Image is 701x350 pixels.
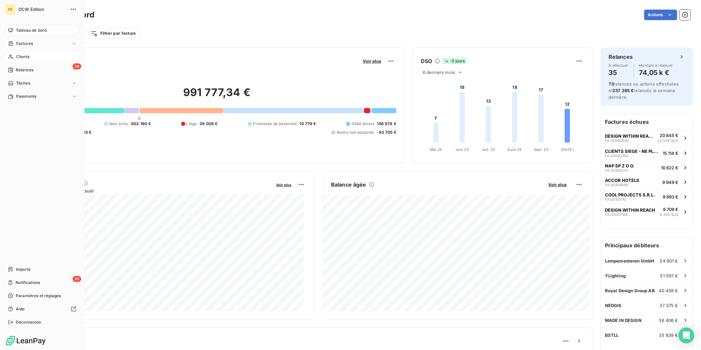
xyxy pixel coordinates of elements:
tspan: Août 25 [508,147,522,152]
h4: 74,05 k € [639,67,673,78]
div: DE [5,4,16,15]
button: ACCOR HOTELSFA.001048989 949 € [601,175,693,190]
span: Lampemesteren GmbH [605,258,654,263]
button: Filtrer par facture [86,28,140,39]
span: DESIGN WITHIN REACH [605,133,655,139]
span: 9 949 € [662,180,678,185]
span: FA.00042169 [605,154,628,158]
span: Paiements [16,93,36,99]
span: Imports [16,266,30,272]
h4: 35 [609,67,628,78]
span: NEDGIS [605,303,622,308]
span: 39 009 € [199,121,217,127]
span: CLIENTS SIEGE - NE PLUS UTILISER [605,149,660,154]
span: BSTLL [605,332,619,338]
span: Promesse de paiement [253,121,297,127]
span: DCW Edition [18,7,66,12]
button: COOL PROJECTS S.R.L.FA.001051109 693 € [601,190,693,204]
img: Logo LeanPay [5,335,46,346]
span: Paramètres et réglages [16,293,61,299]
div: Open Intercom Messenger [679,328,694,343]
span: 156 678 € [377,121,396,127]
button: DESIGN WITHIN REACHFA.000871988 709 €9 395 $US [601,204,693,220]
h2: 991 777,34 € [37,86,396,106]
button: Voir plus [274,182,293,188]
span: Tâches [16,80,30,86]
span: FA.00105110 [605,197,626,201]
span: 73 [609,81,614,87]
button: Voir plus [361,58,383,64]
span: Litige [186,121,197,127]
span: Relances [16,67,33,73]
span: Non-échu [109,121,128,127]
button: Voir plus [546,182,569,188]
span: MADE IN DESIGN [605,318,642,323]
span: FA.00104898 [605,183,628,187]
span: 22 536 $US [657,138,678,144]
button: DESIGN WITHIN REACHFA.0009059520 845 €22 536 $US [601,130,693,146]
span: Voir plus [363,58,381,64]
span: FA.00090595 [605,139,629,143]
span: Déconnexion [16,319,41,325]
span: 20 845 € [660,133,678,138]
h6: DSO [421,57,432,65]
span: 902 190 € [131,121,151,127]
span: 15 114 € [663,151,678,156]
span: 10 779 € [300,121,316,127]
span: 35 839 € [659,332,678,338]
span: 9 693 € [663,194,678,199]
span: 9 395 $US [660,212,678,218]
span: Aide [16,306,25,312]
h6: Factures échues [601,114,693,130]
span: Tableau de bord [16,27,47,33]
span: 6 derniers mois [423,70,455,75]
span: ACCOR HOTELS [605,178,639,183]
button: NAP SP Z O O.FA.0010853210 622 € [601,160,693,175]
span: relances ou actions effectuées et relancés la semaine dernière. [609,81,679,100]
span: FA.00087198 [605,213,628,217]
span: 54 601 € [660,258,678,263]
span: NAP SP Z O O. [605,163,634,168]
span: -93 705 € [377,129,396,135]
a: Aide [5,304,79,314]
span: COOL PROJECTS S.R.L. [605,192,655,197]
span: DESIGN WITHIN REACH [605,207,655,213]
span: 37 375 € [660,303,678,308]
h6: Balance âgée [331,181,366,189]
span: 40 438 € [659,288,678,293]
span: Clients [16,54,29,60]
span: 0 [138,116,141,121]
span: 10 622 € [661,165,678,170]
tspan: [DATE] [561,147,574,152]
tspan: Juil. 25 [482,147,495,152]
h6: Relances [609,53,633,61]
span: Chiffre d'affaires mensuel [37,187,271,194]
span: 51 597 € [660,273,678,278]
button: Actions [644,10,677,20]
span: 36 406 € [659,318,678,323]
span: FA.00108532 [605,168,628,172]
tspan: Juin 25 [455,147,469,152]
span: YLighting [605,273,626,278]
span: -5 jours [443,58,467,64]
span: Royal Design Group AB [605,288,655,293]
tspan: Sept. 25 [534,147,549,152]
button: CLIENTS SIEGE - NE PLUS UTILISERFA.0004216915 114 € [601,146,693,160]
span: Voir plus [276,183,291,187]
span: 8 709 € [663,207,678,212]
span: Factures [16,41,33,47]
span: Débit divers [351,121,375,127]
span: 38 [73,63,81,69]
span: Voir plus [548,182,567,187]
span: 237 285 € [613,88,634,93]
span: Montant à relancer [639,63,673,67]
span: À effectuer [609,63,628,67]
span: Avoirs non associés [337,129,374,135]
span: Notifications [16,280,40,286]
span: 30 [73,276,81,282]
tspan: Mai 25 [430,147,442,152]
h6: Principaux débiteurs [601,237,693,253]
